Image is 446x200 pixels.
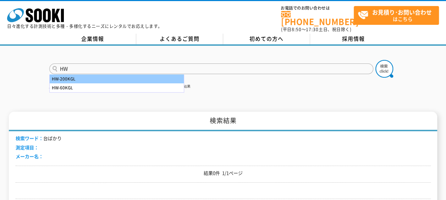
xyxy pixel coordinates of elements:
span: (平日 ～ 土日、祝日除く) [281,26,351,33]
strong: お見積り･お問い合わせ [372,8,432,16]
a: 採用情報 [310,34,397,44]
h1: 検索結果 [9,112,437,131]
input: 商品名、型式、NETIS番号を入力してください [49,63,373,74]
span: 検索ワード： [16,135,43,141]
a: お見積り･お問い合わせはこちら [354,6,439,25]
span: 17:30 [306,26,319,33]
a: 企業情報 [49,34,136,44]
a: 初めての方へ [223,34,310,44]
div: HW-60KGL [50,83,184,92]
span: 初めての方へ [249,35,283,43]
span: はこちら [358,6,439,24]
span: 測定項目： [16,144,39,151]
a: [PHONE_NUMBER] [281,11,354,26]
p: 日々進化する計測技術と多種・多様化するニーズにレンタルでお応えします。 [7,24,163,28]
p: 結果0件 1/1ページ [16,170,431,177]
img: btn_search.png [375,60,393,78]
li: 台ばかり [16,135,62,142]
span: お電話でのお問い合わせは [281,6,354,10]
div: HW-200KGL [50,74,184,83]
a: よくあるご質問 [136,34,223,44]
span: メーカー名： [16,153,43,160]
span: 8:50 [292,26,302,33]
